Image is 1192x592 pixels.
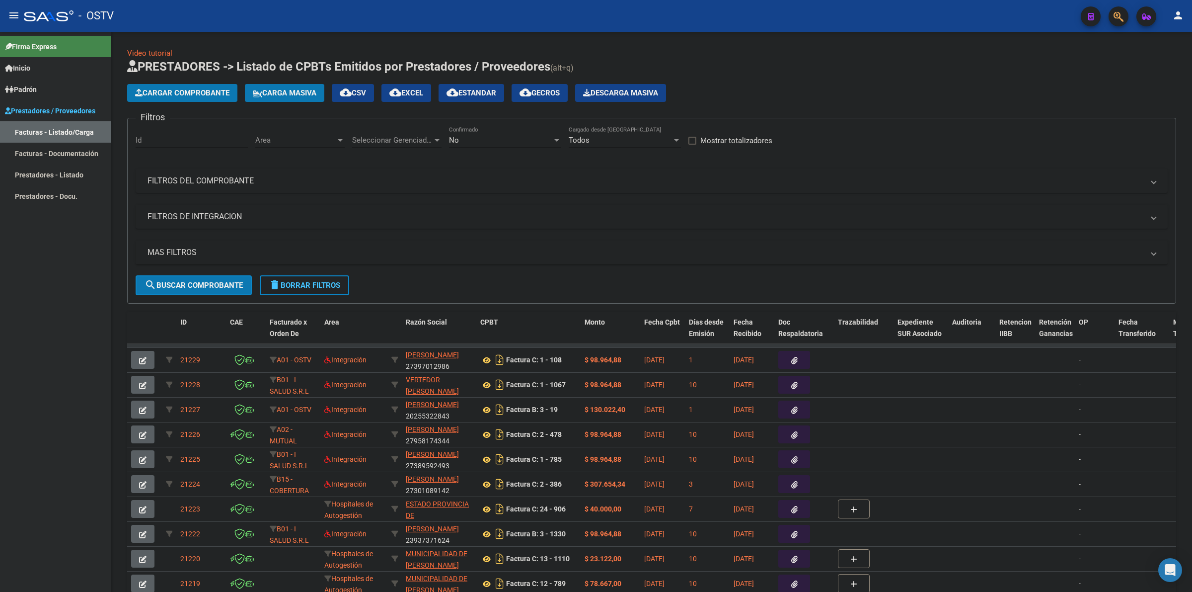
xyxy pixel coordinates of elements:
[585,406,625,414] strong: $ 130.022,40
[585,356,621,364] strong: $ 98.964,88
[585,381,621,389] strong: $ 98.964,88
[493,377,506,393] i: Descargar documento
[226,312,266,355] datatable-header-cell: CAE
[506,381,566,389] strong: Factura C: 1 - 1067
[689,555,697,563] span: 10
[493,476,506,492] i: Descargar documento
[1079,455,1081,463] span: -
[1075,312,1115,355] datatable-header-cell: OP
[644,318,680,326] span: Fecha Cpbt
[127,49,172,58] a: Video tutorial
[585,580,621,588] strong: $ 78.667,00
[176,312,226,355] datatable-header-cell: ID
[269,281,340,290] span: Borrar Filtros
[493,451,506,467] i: Descargar documento
[550,63,574,73] span: (alt+q)
[406,449,472,470] div: 27389592493
[493,402,506,418] i: Descargar documento
[476,312,581,355] datatable-header-cell: CPBT
[1079,530,1081,538] span: -
[406,399,472,420] div: 20255322843
[324,430,367,438] span: Integración
[734,318,761,338] span: Fecha Recibido
[644,480,665,488] span: [DATE]
[324,318,339,326] span: Area
[1079,555,1081,563] span: -
[180,430,200,438] span: 21226
[8,9,20,21] mat-icon: menu
[127,84,237,102] button: Cargar Comprobante
[506,456,562,464] strong: Factura C: 1 - 785
[406,548,472,569] div: 30999006058
[689,318,724,338] span: Días desde Emisión
[381,84,431,102] button: EXCEL
[389,88,423,97] span: EXCEL
[774,312,834,355] datatable-header-cell: Doc Respaldatoria
[324,500,373,519] span: Hospitales de Autogestión
[493,576,506,592] i: Descargar documento
[324,530,367,538] span: Integración
[1079,505,1081,513] span: -
[266,312,320,355] datatable-header-cell: Facturado x Orden De
[340,88,366,97] span: CSV
[585,480,625,488] strong: $ 307.654,34
[340,86,352,98] mat-icon: cloud_download
[585,318,605,326] span: Monto
[270,376,309,395] span: B01 - I SALUD S.R.L
[5,63,30,74] span: Inicio
[585,505,621,513] strong: $ 40.000,00
[180,318,187,326] span: ID
[255,136,336,145] span: Area
[1079,318,1088,326] span: OP
[493,551,506,567] i: Descargar documento
[952,318,981,326] span: Auditoria
[734,406,754,414] span: [DATE]
[581,312,640,355] datatable-header-cell: Monto
[406,349,472,370] div: 27397012986
[1115,312,1169,355] datatable-header-cell: Fecha Transferido
[136,275,252,295] button: Buscar Comprobante
[5,105,95,116] span: Prestadores / Proveedores
[689,455,697,463] span: 10
[402,312,476,355] datatable-header-cell: Razón Social
[995,312,1035,355] datatable-header-cell: Retencion IIBB
[689,356,693,364] span: 1
[506,406,558,414] strong: Factura B: 3 - 19
[838,318,878,326] span: Trazabilidad
[512,84,568,102] button: Gecros
[270,450,309,470] span: B01 - I SALUD S.R.L
[585,430,621,438] strong: $ 98.964,88
[1079,580,1081,588] span: -
[136,169,1168,193] mat-expansion-panel-header: FILTROS DEL COMPROBANTE
[180,480,200,488] span: 21224
[78,5,114,27] span: - OSTV
[644,530,665,538] span: [DATE]
[506,530,566,538] strong: Factura B: 3 - 1330
[406,523,472,544] div: 23937371624
[897,318,942,338] span: Expediente SUR Asociado
[644,356,665,364] span: [DATE]
[270,318,307,338] span: Facturado x Orden De
[5,41,57,52] span: Firma Express
[1035,312,1075,355] datatable-header-cell: Retención Ganancias
[734,580,754,588] span: [DATE]
[324,381,367,389] span: Integración
[1039,318,1073,338] span: Retención Ganancias
[406,525,459,533] span: [PERSON_NAME]
[585,455,621,463] strong: $ 98.964,88
[269,279,281,291] mat-icon: delete
[270,475,315,517] span: B15 - COBERTURA DE SALUD S.A. (Boreal)
[406,500,473,542] span: ESTADO PROVINCIA DE [GEOGRAPHIC_DATA][PERSON_NAME]
[493,501,506,517] i: Descargar documento
[406,474,472,495] div: 27301089142
[575,84,666,102] app-download-masive: Descarga masiva de comprobantes (adjuntos)
[1079,381,1081,389] span: -
[180,555,200,563] span: 21220
[245,84,324,102] button: Carga Masiva
[569,136,590,145] span: Todos
[734,430,754,438] span: [DATE]
[352,136,433,145] span: Seleccionar Gerenciador
[644,455,665,463] span: [DATE]
[734,530,754,538] span: [DATE]
[506,481,562,489] strong: Factura C: 2 - 386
